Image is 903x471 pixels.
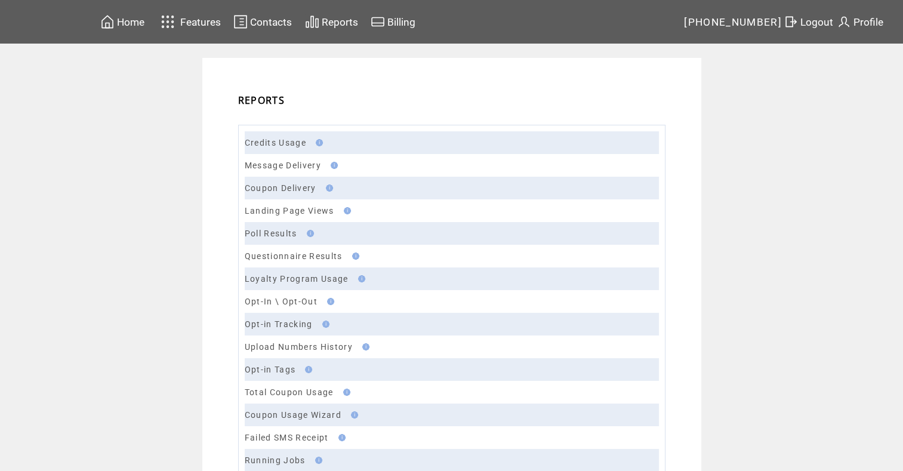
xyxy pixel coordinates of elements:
[800,16,833,28] span: Logout
[323,298,334,305] img: help.gif
[303,13,360,31] a: Reports
[387,16,415,28] span: Billing
[322,16,358,28] span: Reports
[238,94,285,107] span: REPORTS
[305,14,319,29] img: chart.svg
[100,14,115,29] img: home.svg
[245,206,334,216] a: Landing Page Views
[245,342,353,352] a: Upload Numbers History
[233,14,248,29] img: contacts.svg
[340,389,350,396] img: help.gif
[784,14,798,29] img: exit.svg
[232,13,294,31] a: Contacts
[322,184,333,192] img: help.gif
[303,230,314,237] img: help.gif
[117,16,144,28] span: Home
[245,387,334,397] a: Total Coupon Usage
[180,16,221,28] span: Features
[355,275,365,282] img: help.gif
[335,434,346,441] img: help.gif
[245,410,341,420] a: Coupon Usage Wizard
[371,14,385,29] img: creidtcard.svg
[319,321,329,328] img: help.gif
[347,411,358,418] img: help.gif
[158,12,178,32] img: features.svg
[245,365,296,374] a: Opt-in Tags
[369,13,417,31] a: Billing
[245,183,316,193] a: Coupon Delivery
[250,16,292,28] span: Contacts
[245,297,318,306] a: Opt-In \ Opt-Out
[835,13,885,31] a: Profile
[312,457,322,464] img: help.gif
[327,162,338,169] img: help.gif
[359,343,369,350] img: help.gif
[98,13,146,31] a: Home
[349,253,359,260] img: help.gif
[312,139,323,146] img: help.gif
[245,138,306,147] a: Credits Usage
[340,207,351,214] img: help.gif
[245,433,329,442] a: Failed SMS Receipt
[837,14,851,29] img: profile.svg
[245,251,343,261] a: Questionnaire Results
[301,366,312,373] img: help.gif
[245,274,349,284] a: Loyalty Program Usage
[782,13,835,31] a: Logout
[245,229,297,238] a: Poll Results
[245,455,306,465] a: Running Jobs
[245,161,321,170] a: Message Delivery
[684,16,782,28] span: [PHONE_NUMBER]
[245,319,313,329] a: Opt-in Tracking
[853,16,883,28] span: Profile
[156,10,223,33] a: Features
